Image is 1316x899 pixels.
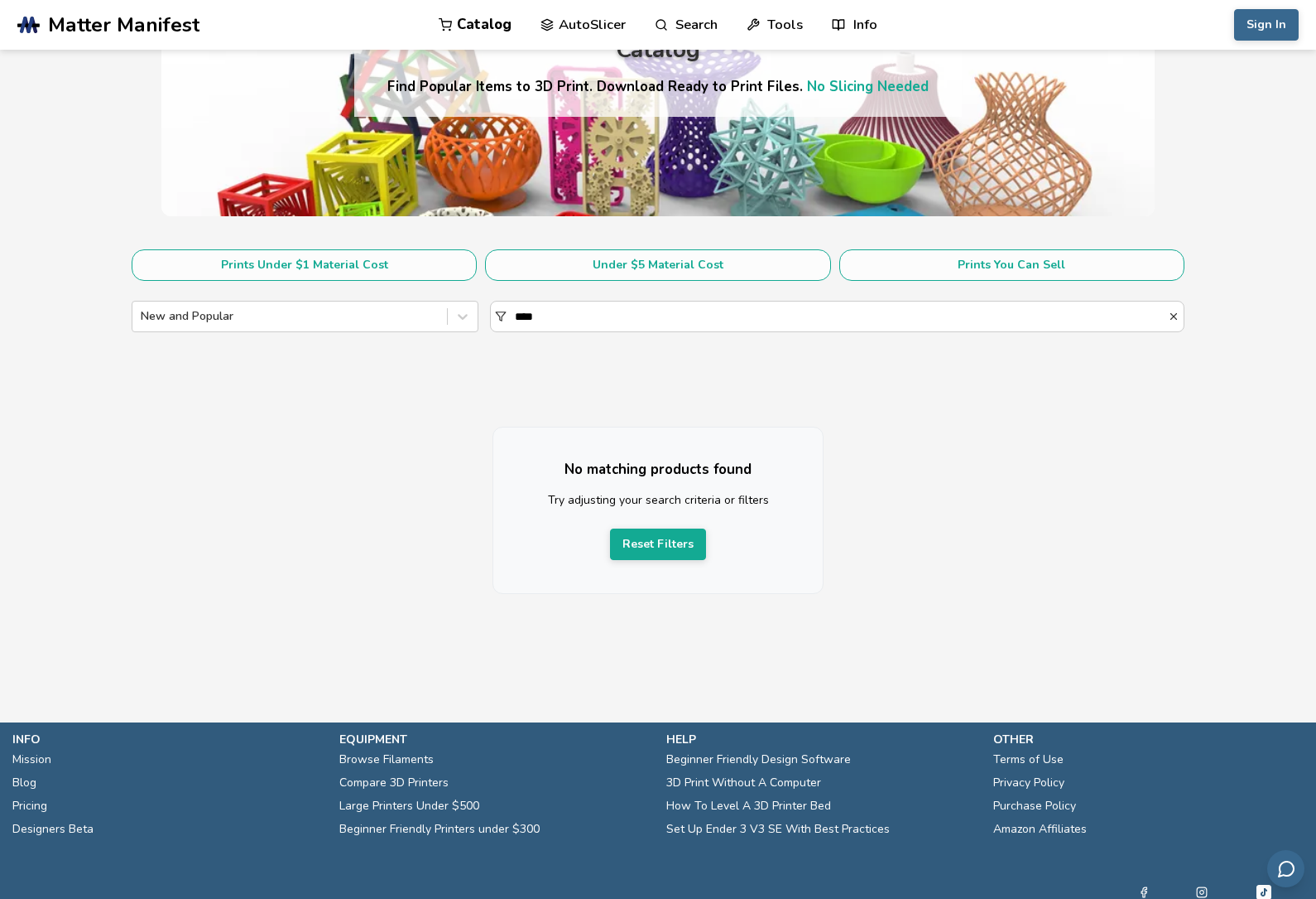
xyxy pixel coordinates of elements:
a: Set Up Ender 3 V3 SE With Best Practices [666,818,890,841]
p: Try adjusting your search criteria or filters [526,491,790,509]
a: Blog [12,771,36,795]
p: other [993,731,1304,748]
a: Amazon Affiliates [993,818,1087,841]
button: Under $5 Material Cost [485,249,830,281]
span: Matter Manifest [48,13,199,36]
a: Pricing [12,795,47,818]
button: Prints Under $1 Material Cost [132,249,477,281]
input: New and Popular [141,310,144,323]
a: Designers Beta [12,818,94,841]
div: Catalog [616,37,700,63]
a: Mission [12,748,51,771]
p: help [666,731,977,748]
a: Large Printers Under $500 [339,795,479,818]
a: Beginner Friendly Printers under $300 [339,818,540,841]
button: Reset Filters [610,529,706,560]
a: Purchase Policy [993,795,1076,818]
p: equipment [339,731,650,748]
button: Prints You Can Sell [839,249,1184,281]
a: Compare 3D Printers [339,771,449,795]
p: info [12,731,323,748]
button: Sign In [1234,9,1299,41]
a: Beginner Friendly Design Software [666,748,851,771]
h4: Find Popular Items to 3D Print. Download Ready to Print Files. [387,77,929,96]
a: Browse Filaments [339,748,434,771]
a: No Slicing Needed [807,77,929,96]
a: Privacy Policy [993,771,1064,795]
p: No matching products found [526,461,790,478]
a: 3D Print Without A Computer [666,771,821,795]
a: Terms of Use [993,748,1064,771]
a: How To Level A 3D Printer Bed [666,795,831,818]
button: Send feedback via email [1267,850,1304,887]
